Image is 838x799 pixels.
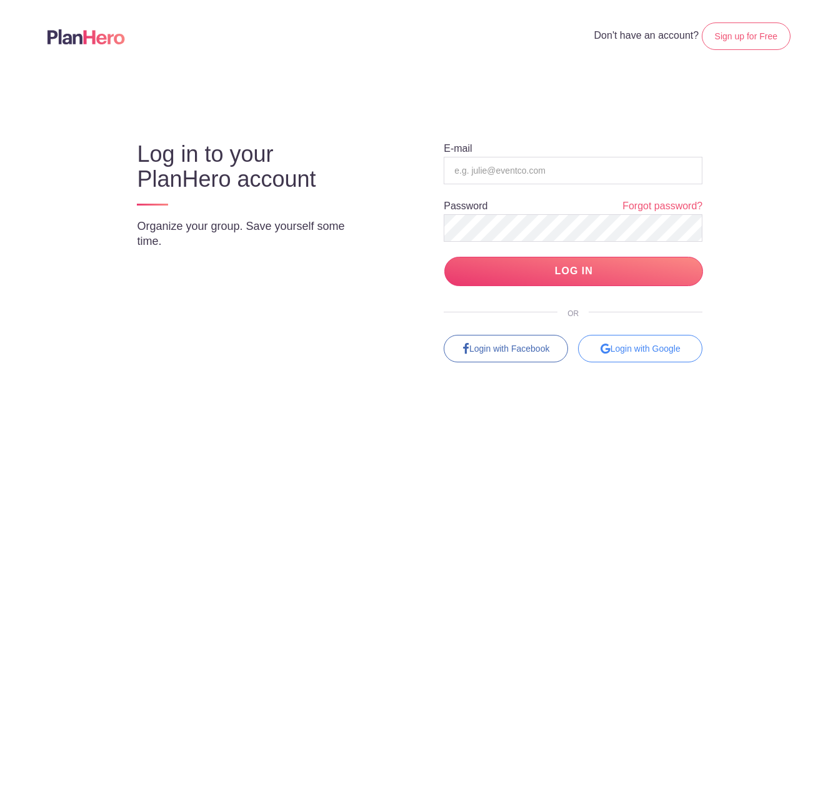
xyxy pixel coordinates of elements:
h3: Log in to your PlanHero account [137,142,372,192]
span: Don't have an account? [594,30,699,41]
p: Organize your group. Save yourself some time. [137,219,372,249]
label: Password [444,201,487,211]
div: Login with Google [578,335,702,362]
img: Logo main planhero [47,29,125,44]
input: LOG IN [444,257,703,286]
a: Login with Facebook [444,335,568,362]
label: E-mail [444,144,472,154]
a: Sign up for Free [702,22,791,50]
span: OR [557,309,589,318]
input: e.g. julie@eventco.com [444,157,702,184]
a: Forgot password? [622,199,702,214]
